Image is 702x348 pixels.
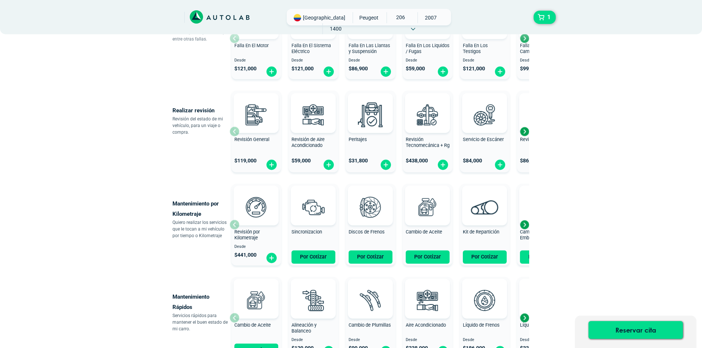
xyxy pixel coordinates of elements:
[172,116,230,136] p: Revisión del estado de mi vehículo, para un viaje o compra.
[302,280,324,302] img: AD0BCuuxAAAAAElFTkSuQmCC
[463,58,507,63] span: Desde
[349,229,385,235] span: Discos de Frenos
[474,95,496,117] img: AD0BCuuxAAAAAElFTkSuQmCC
[346,91,395,172] button: Peritajes $31,800
[471,200,499,214] img: correa_de_reparticion-v3.svg
[406,338,450,342] span: Desde
[359,280,381,302] img: AD0BCuuxAAAAAElFTkSuQmCC
[302,187,324,209] img: AD0BCuuxAAAAAElFTkSuQmCC
[520,137,560,142] span: Revisión de Batería
[266,252,277,264] img: fi_plus-circle2.svg
[349,58,392,63] span: Desde
[291,322,317,334] span: Alineación y Balanceo
[291,250,335,264] button: Por Cotizar
[359,95,381,117] img: AD0BCuuxAAAAAElFTkSuQmCC
[266,159,277,171] img: fi_plus-circle2.svg
[291,137,325,148] span: Revisión de Aire Acondicionado
[406,58,450,63] span: Desde
[234,137,269,142] span: Revisión General
[520,250,564,264] button: Por Cotizar
[517,91,567,172] button: Revisión de Batería $86,900
[231,184,281,266] button: Revisión por Kilometraje Desde $441,000
[323,159,335,171] img: fi_plus-circle2.svg
[349,250,392,264] button: Por Cotizar
[240,98,272,131] img: revision_general-v3.svg
[349,137,367,142] span: Peritajes
[520,158,539,164] span: $ 86,900
[354,98,387,131] img: peritaje-v3.svg
[416,95,439,117] img: AD0BCuuxAAAAAElFTkSuQmCC
[380,66,392,77] img: fi_plus-circle2.svg
[387,12,413,22] span: 206
[234,43,269,48] span: Falla En El Motor
[468,284,501,316] img: liquido_frenos-v3.svg
[380,159,392,171] img: fi_plus-circle2.svg
[406,322,446,328] span: Aire Acondicionado
[474,187,496,209] img: AD0BCuuxAAAAAElFTkSuQmCC
[437,159,449,171] img: fi_plus-circle2.svg
[303,14,345,21] span: [GEOGRAPHIC_DATA]
[403,184,453,266] button: Cambio de Aceite Por Cotizar
[289,91,338,172] button: Revisión de Aire Acondicionado $59,000
[234,66,256,72] span: $ 121,000
[240,284,272,316] img: cambio_de_aceite-v3.svg
[349,66,368,72] span: $ 86,900
[525,98,558,131] img: cambio_bateria-v3.svg
[294,14,301,21] img: Flag of COLOMBIA
[519,312,530,323] div: Next slide
[359,187,381,209] img: AD0BCuuxAAAAAElFTkSuQmCC
[411,98,444,131] img: revision_tecno_mecanica-v3.svg
[468,98,501,131] img: escaner-v3.svg
[525,191,558,223] img: kit_de_embrague-v3.svg
[291,43,331,55] span: Falla En El Sistema Eléctrico
[234,229,260,241] span: Revisión por Kilometraje
[406,229,442,235] span: Cambio de Aceite
[297,284,329,316] img: alineacion_y_balanceo-v3.svg
[172,105,230,116] p: Realizar revisión
[291,338,335,342] span: Desde
[411,191,444,223] img: cambio_de_aceite-v3.svg
[245,280,267,302] img: AD0BCuuxAAAAAElFTkSuQmCC
[463,137,504,142] span: Servicio de Escáner
[520,338,564,342] span: Desde
[349,322,391,328] span: Cambio de Plumillas
[520,322,562,328] span: Líquido Refrigerante
[245,187,267,209] img: AD0BCuuxAAAAAElFTkSuQmCC
[240,191,272,223] img: revision_por_kilometraje-v3.svg
[520,58,564,63] span: Desde
[349,43,390,55] span: Falla En Las Llantas y Suspensión
[245,95,267,117] img: AD0BCuuxAAAAAElFTkSuQmCC
[437,66,449,77] img: fi_plus-circle2.svg
[406,66,425,72] span: $ 59,000
[463,158,482,164] span: $ 84,000
[346,184,395,266] button: Discos de Frenos Por Cotizar
[463,250,507,264] button: Por Cotizar
[520,43,559,55] span: Falla En La Caja de Cambio
[172,312,230,332] p: Servicios rápidos para mantener el buen estado de mi carro.
[297,98,329,131] img: aire_acondicionado-v3.svg
[589,321,683,339] button: Reservar cita
[302,95,324,117] img: AD0BCuuxAAAAAElFTkSuQmCC
[494,159,506,171] img: fi_plus-circle2.svg
[291,58,335,63] span: Desde
[323,23,349,34] span: 1400
[266,66,277,77] img: fi_plus-circle2.svg
[354,191,387,223] img: frenos2-v3.svg
[289,184,338,266] button: Sincronizacion Por Cotizar
[545,11,552,24] span: 1
[172,292,230,312] p: Mantenimiento Rápidos
[234,158,256,164] span: $ 119,000
[234,58,278,63] span: Desde
[323,66,335,77] img: fi_plus-circle2.svg
[460,184,510,266] button: Kit de Repartición Por Cotizar
[418,12,444,23] span: 2007
[520,66,539,72] span: $ 99,000
[463,338,507,342] span: Desde
[234,322,271,328] span: Cambio de Aceite
[356,12,382,23] span: PEUGEOT
[519,33,530,44] div: Next slide
[519,126,530,137] div: Next slide
[463,66,485,72] span: $ 121,000
[406,250,450,264] button: Por Cotizar
[406,43,450,55] span: Falla En Los Liquidos / Fugas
